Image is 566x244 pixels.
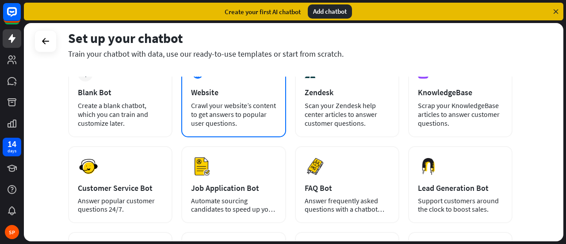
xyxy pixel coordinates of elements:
div: Scrap your KnowledgeBase articles to answer customer questions. [418,101,503,128]
button: Open LiveChat chat widget [7,4,34,30]
div: Automate sourcing candidates to speed up your hiring process. [191,197,276,213]
div: Create a blank chatbot, which you can train and customize later. [78,101,163,128]
a: 14 days [3,138,21,156]
div: KnowledgeBase [418,87,503,97]
div: Customer Service Bot [78,183,163,193]
div: 14 [8,140,16,148]
div: Add chatbot [308,4,352,19]
div: Zendesk [305,87,390,97]
div: Lead Generation Bot [418,183,503,193]
div: Website [191,87,276,97]
div: FAQ Bot [305,183,390,193]
div: Crawl your website’s content to get answers to popular user questions. [191,101,276,128]
div: Scan your Zendesk help center articles to answer customer questions. [305,101,390,128]
div: Support customers around the clock to boost sales. [418,197,503,213]
div: Train your chatbot with data, use our ready-to-use templates or start from scratch. [68,49,512,59]
div: Job Application Bot [191,183,276,193]
div: Answer popular customer questions 24/7. [78,197,163,213]
div: Set up your chatbot [68,30,512,46]
div: Blank Bot [78,87,163,97]
div: Create your first AI chatbot [225,8,301,16]
div: SP [5,225,19,239]
div: Answer frequently asked questions with a chatbot and save your time. [305,197,390,213]
div: days [8,148,16,154]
